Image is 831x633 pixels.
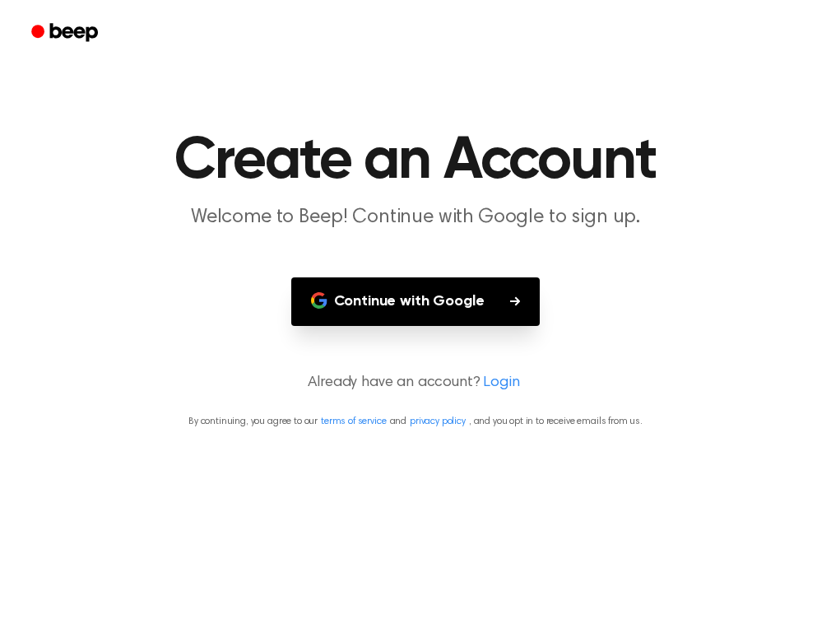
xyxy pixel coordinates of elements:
[321,417,386,426] a: terms of service
[483,372,519,394] a: Login
[20,17,113,49] a: Beep
[20,132,811,191] h1: Create an Account
[100,204,731,231] p: Welcome to Beep! Continue with Google to sign up.
[20,414,811,429] p: By continuing, you agree to our and , and you opt in to receive emails from us.
[20,372,811,394] p: Already have an account?
[291,277,541,326] button: Continue with Google
[410,417,466,426] a: privacy policy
